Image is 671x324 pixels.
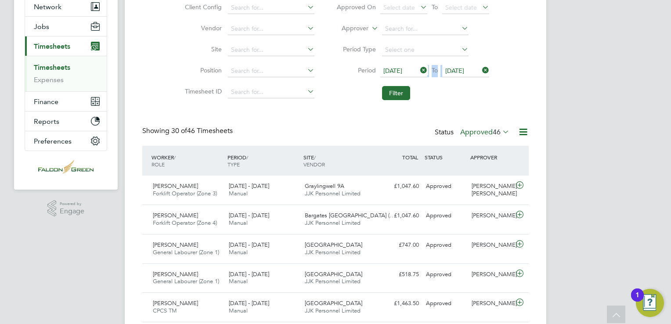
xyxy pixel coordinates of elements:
span: Jobs [34,22,49,31]
div: PERIOD [225,149,301,172]
span: General Labourer (Zone 1) [153,277,219,285]
span: Manual [229,248,248,256]
span: [DATE] [383,67,402,75]
label: Period [336,66,376,74]
div: WORKER [149,149,225,172]
input: Search for... [228,23,314,35]
span: [DATE] [445,67,464,75]
label: Site [182,45,222,53]
a: Expenses [34,76,64,84]
label: Position [182,66,222,74]
span: [DATE] - [DATE] [229,212,269,219]
div: STATUS [422,149,468,165]
span: [DATE] - [DATE] [229,241,269,248]
button: Preferences [25,131,107,151]
span: JJK Personnel Limited [305,277,361,285]
label: Approved On [336,3,376,11]
button: Reports [25,112,107,131]
span: Finance [34,97,58,106]
button: Open Resource Center, 1 new notification [636,289,664,317]
span: / [246,154,248,161]
div: £1,463.50 [377,296,422,311]
span: JJK Personnel Limited [305,190,361,197]
div: £1,047.60 [377,209,422,223]
div: Status [435,126,511,139]
span: VENDOR [303,161,325,168]
div: [PERSON_NAME] [468,296,514,311]
span: Manual [229,190,248,197]
label: Approved [460,128,509,137]
div: Approved [422,179,468,194]
span: [PERSON_NAME] [153,299,198,307]
span: / [314,154,316,161]
div: Showing [142,126,234,136]
div: £1,047.60 [377,179,422,194]
span: 30 of [171,126,187,135]
div: [PERSON_NAME] [468,238,514,252]
div: Timesheets [25,56,107,91]
input: Select one [382,44,469,56]
span: 46 Timesheets [171,126,233,135]
span: ROLE [152,161,165,168]
span: [GEOGRAPHIC_DATA] [305,270,362,278]
div: £518.75 [377,267,422,282]
label: Client Config [182,3,222,11]
input: Search for... [228,86,314,98]
div: [PERSON_NAME] [468,209,514,223]
span: Timesheets [34,42,70,50]
div: 1 [635,295,639,306]
span: Graylingwell 9A [305,182,344,190]
span: Reports [34,117,59,126]
span: TYPE [227,161,240,168]
label: Approver [329,24,368,33]
span: JJK Personnel Limited [305,248,361,256]
span: JJK Personnel Limited [305,219,361,227]
div: Approved [422,267,468,282]
label: Vendor [182,24,222,32]
span: Powered by [60,200,84,208]
span: To [429,1,440,13]
span: JJK Personnel Limited [305,307,361,314]
button: Filter [382,86,410,100]
span: Select date [383,4,415,11]
div: SITE [301,149,377,172]
span: To [429,65,440,76]
div: Approved [422,209,468,223]
input: Search for... [228,2,314,14]
span: Forklift Operator (Zone 4) [153,219,217,227]
span: [GEOGRAPHIC_DATA] [305,299,362,307]
div: APPROVER [468,149,514,165]
span: CPCS TM [153,307,177,314]
a: Timesheets [34,63,70,72]
span: Forklift Operator (Zone 3) [153,190,217,197]
a: Go to home page [25,160,107,174]
a: Powered byEngage [47,200,85,217]
span: TOTAL [402,154,418,161]
label: Period Type [336,45,376,53]
span: [GEOGRAPHIC_DATA] [305,241,362,248]
button: Finance [25,92,107,111]
span: / [174,154,176,161]
input: Search for... [382,23,469,35]
img: falcongreen-logo-retina.png [38,160,94,174]
button: Timesheets [25,36,107,56]
span: [PERSON_NAME] [153,182,198,190]
input: Search for... [228,65,314,77]
span: [PERSON_NAME] [153,241,198,248]
span: [DATE] - [DATE] [229,299,269,307]
div: Approved [422,238,468,252]
div: £747.00 [377,238,422,252]
span: Engage [60,208,84,215]
span: [DATE] - [DATE] [229,270,269,278]
input: Search for... [228,44,314,56]
span: Bargates [GEOGRAPHIC_DATA] (… [305,212,395,219]
span: Manual [229,307,248,314]
span: General Labourer (Zone 1) [153,248,219,256]
span: [PERSON_NAME] [153,270,198,278]
span: [PERSON_NAME] [153,212,198,219]
div: [PERSON_NAME] [PERSON_NAME] [468,179,514,201]
label: Timesheet ID [182,87,222,95]
div: Approved [422,296,468,311]
span: 46 [493,128,501,137]
span: Manual [229,277,248,285]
